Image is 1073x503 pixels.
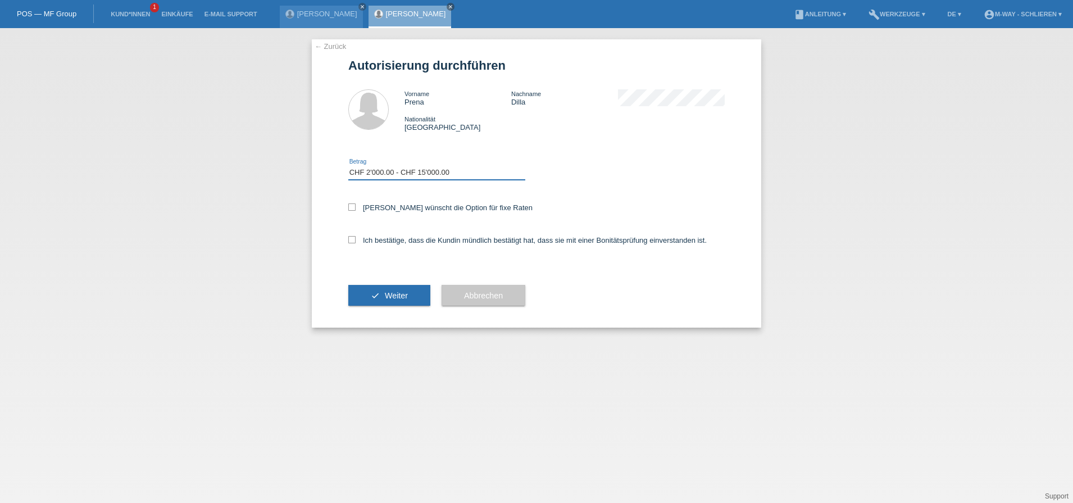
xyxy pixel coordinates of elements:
span: Abbrechen [464,291,503,300]
a: POS — MF Group [17,10,76,18]
a: Support [1045,492,1069,500]
a: [PERSON_NAME] [297,10,357,18]
i: account_circle [984,9,995,20]
a: close [358,3,366,11]
i: build [869,9,880,20]
span: Vorname [404,90,429,97]
a: [PERSON_NAME] [386,10,446,18]
a: bookAnleitung ▾ [788,11,852,17]
a: DE ▾ [942,11,967,17]
i: close [360,4,365,10]
a: Einkäufe [156,11,198,17]
a: close [447,3,454,11]
a: Kund*innen [105,11,156,17]
div: Prena [404,89,511,106]
i: book [794,9,805,20]
label: Ich bestätige, dass die Kundin mündlich bestätigt hat, dass sie mit einer Bonitätsprüfung einvers... [348,236,707,244]
span: 1 [150,3,159,12]
a: E-Mail Support [199,11,263,17]
button: check Weiter [348,285,430,306]
span: Nationalität [404,116,435,123]
span: Nachname [511,90,541,97]
i: close [448,4,453,10]
a: account_circlem-way - Schlieren ▾ [978,11,1067,17]
div: Dilla [511,89,618,106]
label: [PERSON_NAME] wünscht die Option für fixe Raten [348,203,533,212]
a: buildWerkzeuge ▾ [863,11,931,17]
div: [GEOGRAPHIC_DATA] [404,115,511,132]
button: Abbrechen [442,285,525,306]
span: Weiter [385,291,408,300]
a: ← Zurück [315,42,346,51]
h1: Autorisierung durchführen [348,58,725,72]
i: check [371,291,380,300]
